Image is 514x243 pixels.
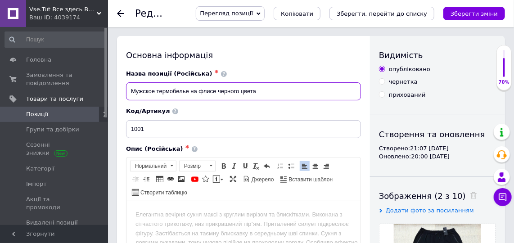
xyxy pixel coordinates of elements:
span: Сезонні знижки [26,141,83,157]
a: Жирний (Ctrl+B) [219,161,229,171]
div: чернетка [389,78,418,86]
span: Код/Артикул [126,108,170,114]
span: Замовлення та повідомлення [26,71,83,87]
a: Вставити повідомлення [212,174,225,184]
div: Створення та оновлення [379,129,496,140]
span: Вставити шаблон [288,176,333,184]
a: Розмір [179,161,216,171]
span: Vse.Tut Все здесь Все тут [29,5,97,13]
a: Зображення [176,174,186,184]
span: Додати фото за посиланням [386,207,474,214]
span: Розмір [180,161,207,171]
span: Опис (Російська) [126,145,183,152]
span: Видалені позиції [26,219,78,227]
div: 70% [497,79,511,85]
button: Копіювати [274,7,320,20]
a: Повернути (Ctrl+Z) [262,161,272,171]
div: Повернутися назад [117,10,124,17]
a: Збільшити відступ [141,174,151,184]
button: Чат з покупцем [494,188,512,206]
span: Групи та добірки [26,126,79,134]
a: По правому краю [321,161,331,171]
a: По центру [311,161,320,171]
a: Вставити/видалити маркований список [286,161,296,171]
button: Зберегти зміни [443,7,505,20]
i: Зберегти, перейти до списку [337,10,427,17]
div: Ваш ID: 4039174 [29,13,108,22]
a: По лівому краю [300,161,310,171]
input: Пошук [5,31,106,48]
a: Зменшити відступ [131,174,140,184]
a: Підкреслений (Ctrl+U) [240,161,250,171]
input: Наприклад, H&M жіноча сукня зелена 38 розмір вечірня максі з блискітками [126,82,361,100]
span: Позиції [26,110,48,118]
span: Назва позиції (Російська) [126,70,212,77]
a: Створити таблицю [131,187,189,197]
a: Курсив (Ctrl+I) [230,161,239,171]
span: Товари та послуги [26,95,83,103]
span: Джерело [250,176,274,184]
a: Вставити/видалити нумерований список [275,161,285,171]
span: ✱ [215,69,219,75]
i: Зберегти зміни [451,10,498,17]
span: Категорії [26,165,54,173]
span: Акції та промокоди [26,195,83,211]
span: ✱ [185,144,189,149]
a: Нормальний [130,161,176,171]
a: Вставити/Редагувати посилання (Ctrl+L) [166,174,176,184]
a: Максимізувати [228,174,238,184]
a: Джерело [242,174,275,184]
span: Нормальний [131,161,167,171]
span: Головна [26,56,51,64]
span: Копіювати [281,10,313,17]
a: Таблиця [155,174,165,184]
div: Видимість [379,49,496,61]
button: Зберегти, перейти до списку [329,7,434,20]
div: Оновлено: 20:00 [DATE] [379,153,496,161]
span: Створити таблицю [139,189,187,197]
a: Додати відео з YouTube [190,174,200,184]
div: Зображення (2 з 10) [379,190,496,202]
div: опубліковано [389,65,430,73]
div: Створено: 21:07 [DATE] [379,144,496,153]
span: Імпорт [26,180,47,188]
a: Вставити шаблон [279,174,334,184]
body: Редактор, 6C2E81F4-E559-4426-8F5E-AAE56CE678C0 [9,9,225,18]
span: Перегляд позиції [200,10,253,17]
div: прихований [389,91,426,99]
div: Основна інформація [126,49,361,61]
a: Вставити іконку [201,174,211,184]
a: Видалити форматування [251,161,261,171]
div: 70% Якість заповнення [496,45,512,90]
